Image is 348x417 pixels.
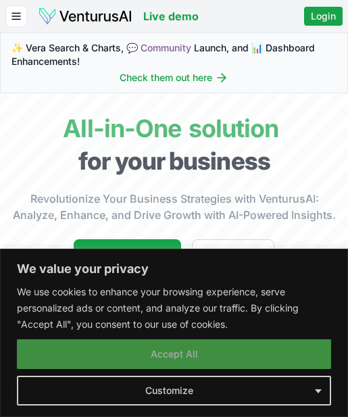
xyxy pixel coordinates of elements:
[38,7,132,26] img: logo
[17,376,331,406] button: Customize
[17,339,331,369] button: Accept All
[141,42,191,53] a: Community
[11,41,337,68] span: ✨ Vera Search & Charts, 💬 Launch, and 📊 Dashboard Enhancements!
[120,71,228,84] a: Check them out here
[74,239,181,273] a: Start for free
[304,7,343,26] a: Login
[311,9,336,23] span: Login
[192,239,274,273] a: Live Demo
[1,261,347,277] p: We value your privacy
[17,284,331,333] p: We use cookies to enhance your browsing experience, serve personalized ads or content, and analyz...
[143,8,199,24] a: Live demo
